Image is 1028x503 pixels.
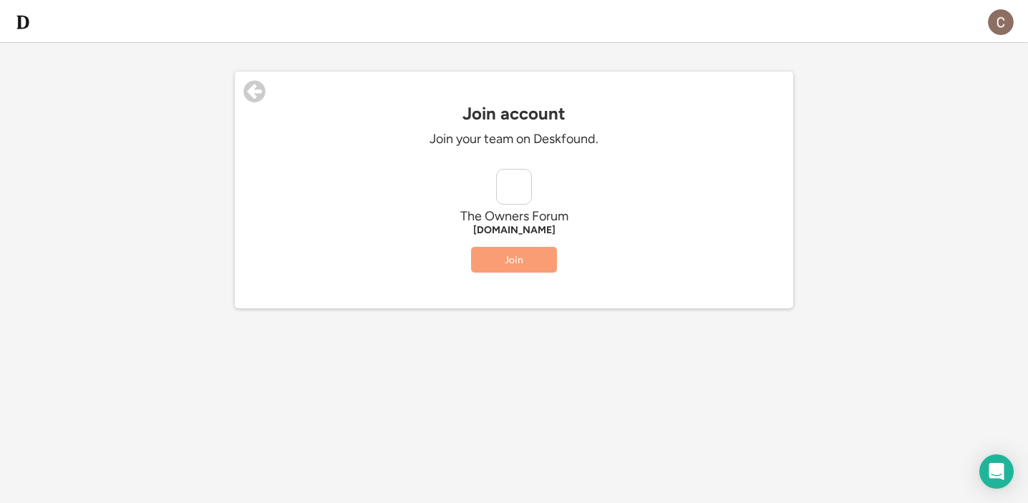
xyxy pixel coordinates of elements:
img: yH5BAEAAAAALAAAAAABAAEAAAIBRAA7 [497,170,531,204]
div: Join your team on Deskfound. [299,131,729,147]
div: [DOMAIN_NAME] [299,225,729,236]
div: Open Intercom Messenger [979,454,1014,489]
button: Join [471,247,557,273]
img: d-whitebg.png [14,14,31,31]
img: ACg8ocKClVHLJLPPGPPEwOVcD8dehGtfafloYe5mPhsjFvFBqP4WoQ=s96-c [988,9,1014,35]
div: The Owners Forum [299,208,729,225]
div: Join account [235,104,793,124]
